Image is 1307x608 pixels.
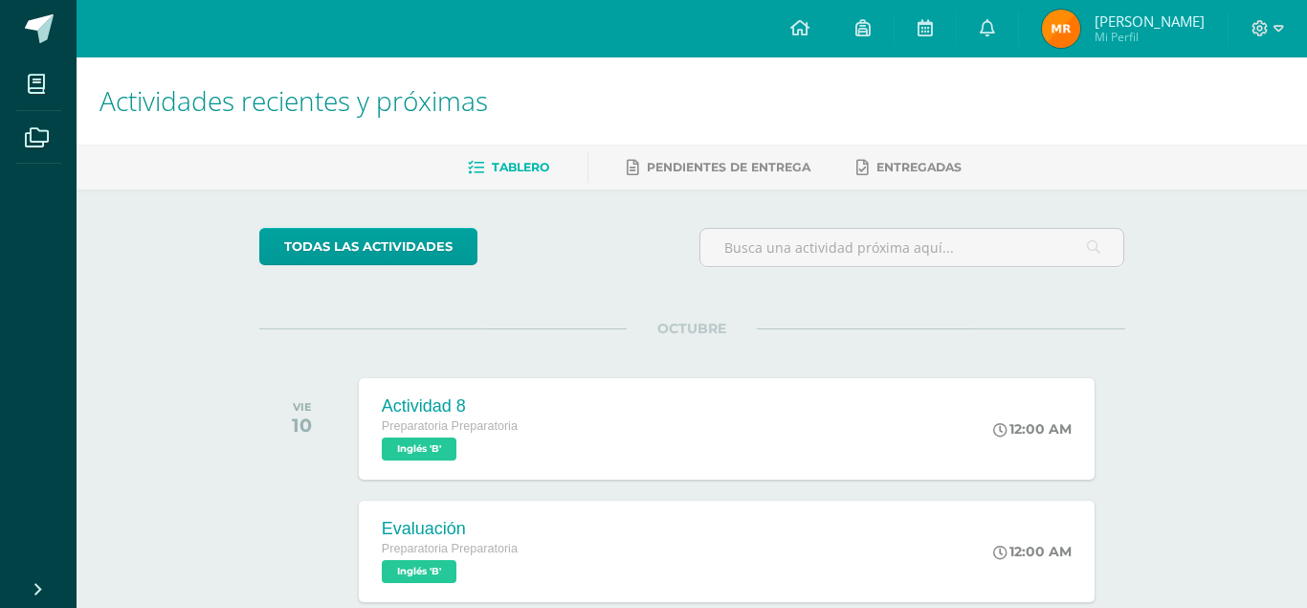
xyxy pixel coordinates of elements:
[468,152,549,183] a: Tablero
[382,419,518,433] span: Preparatoria Preparatoria
[700,229,1124,266] input: Busca una actividad próxima aquí...
[627,152,810,183] a: Pendientes de entrega
[856,152,962,183] a: Entregadas
[993,543,1072,560] div: 12:00 AM
[647,160,810,174] span: Pendientes de entrega
[292,414,312,437] div: 10
[382,519,518,539] div: Evaluación
[382,396,518,417] div: Actividad 8
[876,160,962,174] span: Entregadas
[1095,29,1205,45] span: Mi Perfil
[1042,10,1080,48] img: e250c93a6fbbca784c1aa0ddd48c3c59.png
[382,438,456,461] span: Inglés 'B'
[1095,11,1205,31] span: [PERSON_NAME]
[382,542,518,555] span: Preparatoria Preparatoria
[627,320,757,337] span: OCTUBRE
[993,420,1072,438] div: 12:00 AM
[100,82,488,119] span: Actividades recientes y próximas
[492,160,549,174] span: Tablero
[382,560,456,583] span: Inglés 'B'
[292,400,312,414] div: VIE
[259,228,477,265] a: todas las Actividades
